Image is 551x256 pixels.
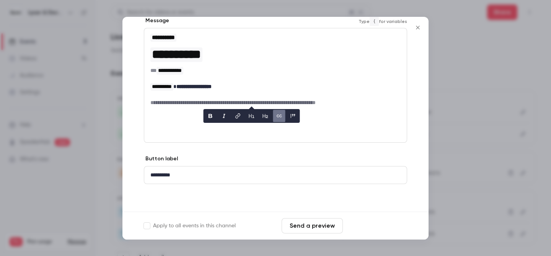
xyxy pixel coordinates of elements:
button: Save changes [346,218,407,233]
span: Type for variables [359,17,407,26]
button: link [232,110,244,122]
label: Button label [144,155,178,163]
label: Message [144,17,169,24]
div: editor [144,166,407,184]
label: Apply to all events in this channel [144,222,236,230]
code: { [370,17,379,26]
div: editor [144,28,407,111]
button: Send a preview [282,218,343,233]
button: Close [410,20,425,35]
button: blockquote [287,110,299,122]
button: italic [218,110,230,122]
button: bold [204,110,217,122]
